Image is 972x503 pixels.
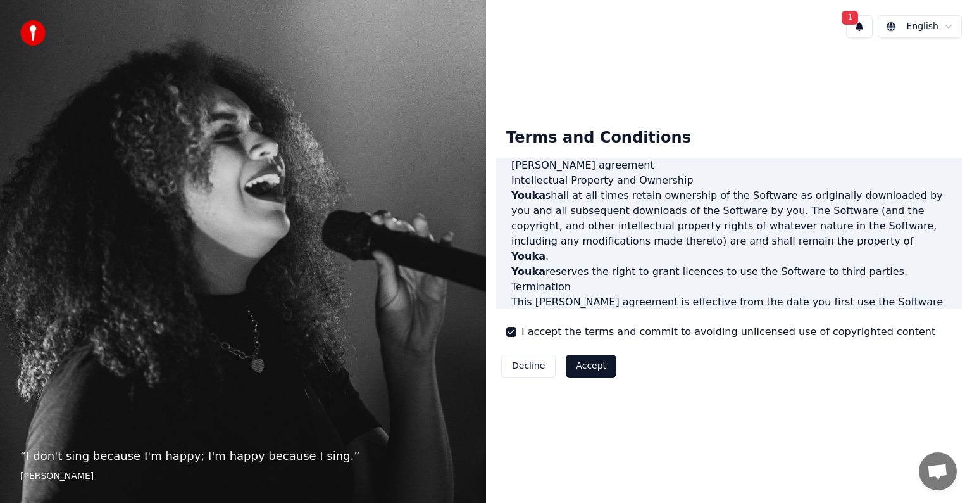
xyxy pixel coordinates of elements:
[20,447,466,465] p: “ I don't sing because I'm happy; I'm happy because I sing. ”
[20,470,466,483] footer: [PERSON_NAME]
[919,452,957,490] a: Conversa aberta
[511,264,947,279] p: reserves the right to grant licences to use the Software to third parties.
[566,355,616,378] button: Accept
[511,265,545,277] span: Youka
[511,279,947,295] h3: Termination
[842,11,858,25] span: 1
[511,173,947,188] h3: Intellectual Property and Ownership
[501,355,556,378] button: Decline
[521,324,935,340] label: I accept the terms and commit to avoiding unlicensed use of copyrighted content
[496,118,701,158] div: Terms and Conditions
[20,20,46,46] img: youka
[846,15,873,38] button: 1
[511,250,545,262] span: Youka
[511,189,545,201] span: Youka
[511,295,947,340] p: This [PERSON_NAME] agreement is effective from the date you first use the Software and shall cont...
[511,188,947,264] p: shall at all times retain ownership of the Software as originally downloaded by you and all subse...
